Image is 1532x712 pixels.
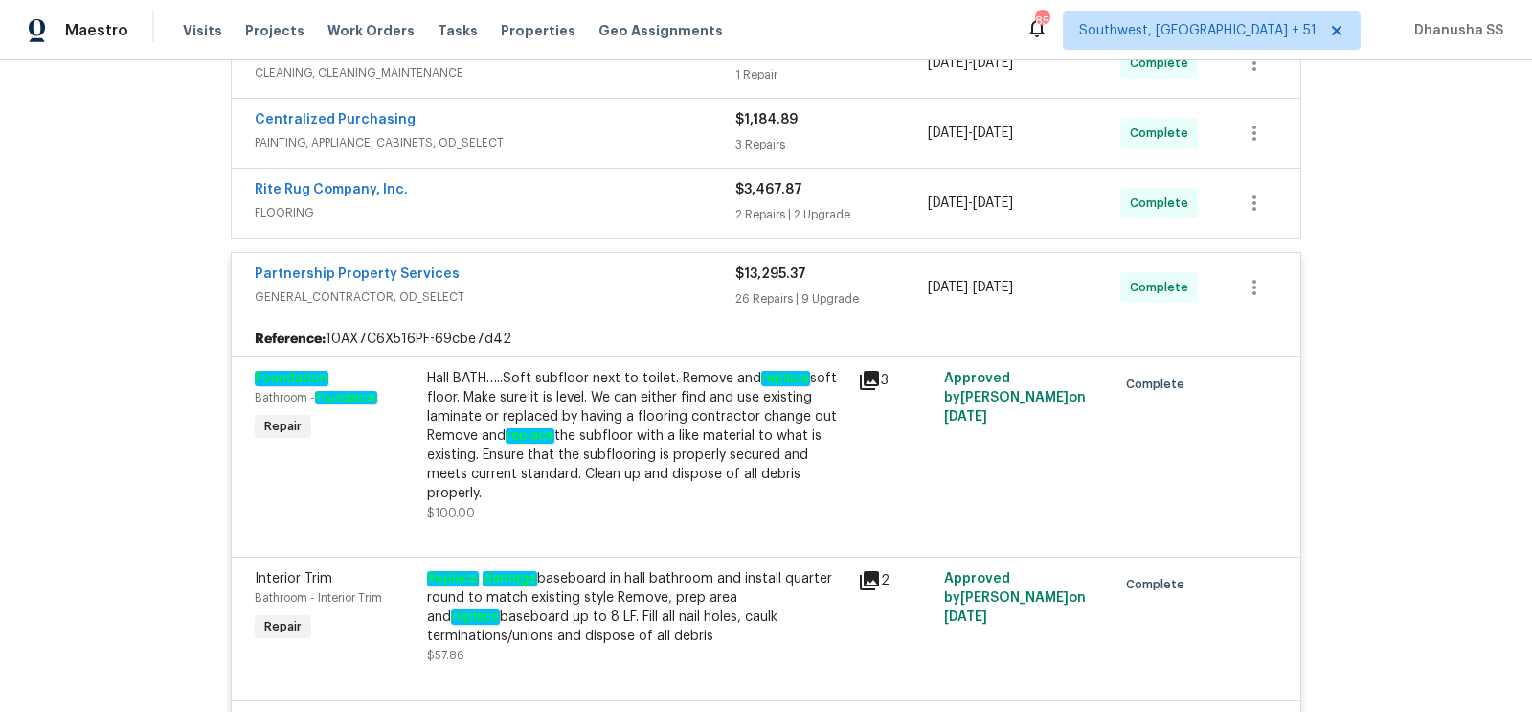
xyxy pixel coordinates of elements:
[255,133,735,152] span: PAINTING, APPLIANCE, CABINETS, OD_SELECT
[501,21,575,40] span: Properties
[858,569,933,592] div: 2
[973,196,1013,210] span: [DATE]
[506,428,554,444] em: replace
[255,63,735,82] span: CLEANING, CLEANING_MAINTENANCE
[735,65,928,84] div: 1 Repair
[245,21,304,40] span: Projects
[973,281,1013,294] span: [DATE]
[183,21,222,40] span: Visits
[255,203,735,222] span: FLOORING
[973,126,1013,140] span: [DATE]
[451,609,500,625] em: replace
[255,287,735,307] span: GENERAL_CONTRACTOR, OD_SELECT
[735,183,802,196] span: $3,467.87
[255,592,382,604] span: Bathroom - Interior Trim
[257,417,309,436] span: Repair
[483,571,537,586] em: damage
[928,281,968,294] span: [DATE]
[735,205,928,224] div: 2 Repairs | 2 Upgrade
[928,57,968,70] span: [DATE]
[928,278,1013,297] span: -
[761,371,810,386] em: replace
[735,113,798,126] span: $1,184.89
[255,113,416,126] a: Centralized Purchasing
[944,610,987,624] span: [DATE]
[327,21,415,40] span: Work Orders
[1126,575,1192,594] span: Complete
[928,194,1013,213] span: -
[598,21,723,40] span: Geo Assignments
[255,267,460,281] a: Partnership Property Services
[1407,21,1503,40] span: Dhanusha SS
[735,267,806,281] span: $13,295.37
[255,371,328,386] em: Foundation
[1130,278,1196,297] span: Complete
[232,322,1300,356] div: 10AX7C6X516PF-69cbe7d42
[255,572,332,586] span: Interior Trim
[1130,194,1196,213] span: Complete
[928,126,968,140] span: [DATE]
[255,183,408,196] a: Rite Rug Company, Inc.
[438,24,478,37] span: Tasks
[944,572,1086,624] span: Approved by [PERSON_NAME] on
[1130,124,1196,143] span: Complete
[944,410,987,424] span: [DATE]
[1126,375,1192,394] span: Complete
[735,289,928,309] div: 26 Repairs | 9 Upgrade
[427,569,846,646] div: baseboard in hall bathroom and install quarter round to match existing style Remove, prep area an...
[1035,11,1048,31] div: 852
[65,21,128,40] span: Maestro
[315,391,377,404] em: Foundation
[944,372,1086,424] span: Approved by [PERSON_NAME] on
[928,54,1013,73] span: -
[858,369,933,392] div: 3
[255,392,377,403] span: Bathroom -
[1079,21,1317,40] span: Southwest, [GEOGRAPHIC_DATA] + 51
[427,369,846,503] div: Hall BATH…..Soft subfloor next to toilet. Remove and soft floor. Make sure it is level. We can ei...
[257,617,309,636] span: Repair
[427,571,479,586] em: Replace
[427,650,464,661] span: $57.86
[928,196,968,210] span: [DATE]
[928,124,1013,143] span: -
[973,57,1013,70] span: [DATE]
[1130,54,1196,73] span: Complete
[735,135,928,154] div: 3 Repairs
[255,330,326,349] b: Reference:
[427,507,475,518] span: $100.00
